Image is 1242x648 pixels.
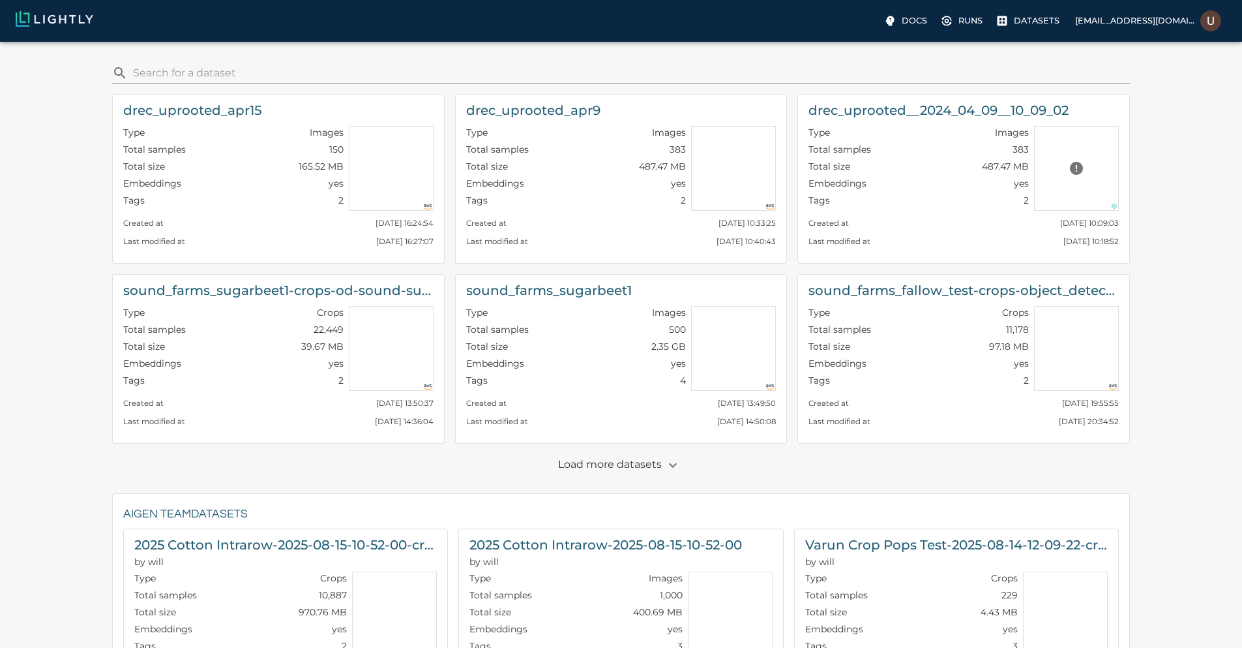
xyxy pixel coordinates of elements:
[466,177,524,190] p: Embeddings
[805,534,1108,555] h6: Varun Crop Pops Test-2025-08-14-12-09-22-crops-beethoven
[808,357,866,370] p: Embeddings
[649,572,683,585] p: Images
[332,623,347,636] p: yes
[123,177,181,190] p: Embeddings
[123,100,261,121] h6: drec_uprooted_apr15
[668,623,683,636] p: yes
[134,556,164,568] span: will (Aigen)
[134,572,156,585] p: Type
[329,357,344,370] p: yes
[466,323,529,336] p: Total samples
[1002,306,1029,319] p: Crops
[938,10,988,31] label: Runs
[319,589,347,602] p: 10,887
[375,417,434,426] small: [DATE] 14:36:04
[466,417,528,426] small: Last modified at
[469,534,742,555] h6: 2025 Cotton Intrarow-2025-08-15-10-52-00
[718,399,776,408] small: [DATE] 13:49:50
[112,274,445,444] a: sound_farms_sugarbeet1-crops-od-sound-sugarbeetTypeCropsTotal samples22,449Total size39.67 MBEmbe...
[466,143,529,156] p: Total samples
[902,14,927,27] p: Docs
[301,340,344,353] p: 39.67 MB
[338,374,344,387] p: 2
[881,10,932,31] label: Docs
[123,399,164,408] small: Created at
[338,194,344,207] p: 2
[16,11,93,27] img: Lightly
[808,160,850,173] p: Total size
[808,219,849,228] small: Created at
[123,504,1119,525] h6: Aigen team Datasets
[652,306,686,319] p: Images
[808,194,830,207] p: Tags
[1062,399,1119,408] small: [DATE] 19:55:55
[123,219,164,228] small: Created at
[466,306,488,319] p: Type
[808,323,871,336] p: Total samples
[1024,194,1029,207] p: 2
[558,454,684,476] p: Load more datasets
[652,126,686,139] p: Images
[466,126,488,139] p: Type
[329,177,344,190] p: yes
[1001,589,1018,602] p: 229
[797,94,1130,264] a: drec_uprooted__2024_04_09__10_09_02TypeImagesTotal samples383Total size487.47 MBEmbeddingsyesTags...
[1006,323,1029,336] p: 11,178
[805,589,868,602] p: Total samples
[1075,14,1195,27] p: [EMAIL_ADDRESS][DOMAIN_NAME]
[808,280,1119,301] h6: sound_farms_fallow_test-crops-object_detection_sound_farms
[660,589,683,602] p: 1,000
[989,340,1029,353] p: 97.18 MB
[466,340,508,353] p: Total size
[671,357,686,370] p: yes
[808,100,1069,121] h6: drec_uprooted__2024_04_09__10_09_02
[376,219,434,228] small: [DATE] 16:24:54
[329,143,344,156] p: 150
[993,10,1065,31] label: Datasets
[671,177,686,190] p: yes
[1200,10,1221,31] img: Usman Khan
[808,237,870,246] small: Last modified at
[808,177,866,190] p: Embeddings
[651,340,686,353] p: 2.35 GB
[123,194,145,207] p: Tags
[1014,14,1059,27] p: Datasets
[1014,357,1029,370] p: yes
[808,126,830,139] p: Type
[991,572,1018,585] p: Crops
[1070,7,1226,35] label: [EMAIL_ADDRESS][DOMAIN_NAME]Usman Khan
[469,572,491,585] p: Type
[134,589,197,602] p: Total samples
[123,143,186,156] p: Total samples
[717,417,776,426] small: [DATE] 14:50:08
[455,274,788,444] a: sound_farms_sugarbeet1TypeImagesTotal samples500Total size2.35 GBEmbeddingsyesTags4Created at[DAT...
[717,237,776,246] small: [DATE] 10:40:43
[808,399,849,408] small: Created at
[466,194,488,207] p: Tags
[123,417,185,426] small: Last modified at
[466,399,507,408] small: Created at
[469,606,511,619] p: Total size
[1063,155,1089,181] button: Preview cannot be loaded. Please ensure the datasource is configured correctly and that the refer...
[808,417,870,426] small: Last modified at
[982,160,1029,173] p: 487.47 MB
[466,100,600,121] h6: drec_uprooted_apr9
[466,219,507,228] small: Created at
[466,374,488,387] p: Tags
[123,374,145,387] p: Tags
[981,606,1018,619] p: 4.43 MB
[123,280,434,301] h6: sound_farms_sugarbeet1-crops-od-sound-sugarbeet
[639,160,686,173] p: 487.47 MB
[123,237,185,246] small: Last modified at
[805,556,835,568] span: will (Aigen)
[1003,623,1018,636] p: yes
[466,160,508,173] p: Total size
[376,237,434,246] small: [DATE] 16:27:07
[314,323,344,336] p: 22,449
[808,374,830,387] p: Tags
[299,606,347,619] p: 970.76 MB
[805,606,847,619] p: Total size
